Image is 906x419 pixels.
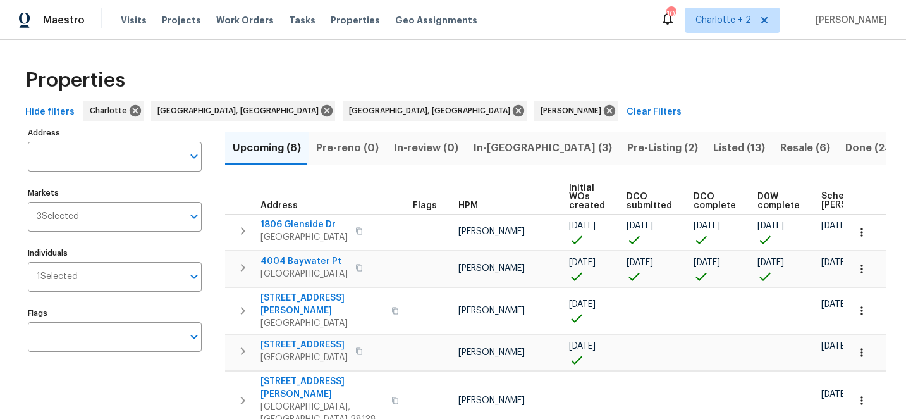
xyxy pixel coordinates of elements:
span: Tasks [289,16,315,25]
span: DCO complete [694,192,736,210]
span: [DATE] [694,222,720,230]
label: Address [28,129,202,137]
button: Clear Filters [621,101,687,124]
span: Projects [162,14,201,27]
span: [DATE] [569,222,596,230]
span: Visits [121,14,147,27]
span: [STREET_ADDRESS][PERSON_NAME] [260,375,384,401]
span: Geo Assignments [395,14,477,27]
span: Scheduled [PERSON_NAME] [821,192,893,209]
span: [GEOGRAPHIC_DATA], [GEOGRAPHIC_DATA] [157,104,324,117]
div: [GEOGRAPHIC_DATA], [GEOGRAPHIC_DATA] [151,101,335,121]
span: 3 Selected [37,211,79,222]
span: Pre-Listing (2) [627,139,698,157]
span: Hide filters [25,104,75,120]
span: [GEOGRAPHIC_DATA], [GEOGRAPHIC_DATA] [349,104,515,117]
span: [DATE] [569,258,596,267]
button: Hide filters [20,101,80,124]
span: Upcoming (8) [233,139,301,157]
span: [DATE] [694,258,720,267]
button: Open [185,147,203,165]
span: [DATE] [757,258,784,267]
span: HPM [458,201,478,210]
span: [PERSON_NAME] [458,227,525,236]
span: [DATE] [821,258,848,267]
span: [DATE] [821,390,848,399]
span: DCO submitted [627,192,672,210]
span: [DATE] [757,222,784,230]
button: Open [185,208,203,225]
span: [DATE] [569,300,596,309]
span: Resale (6) [780,139,830,157]
span: [DATE] [569,342,596,351]
label: Markets [28,189,202,197]
span: Charlotte [90,104,132,117]
label: Individuals [28,249,202,257]
span: [PERSON_NAME] [458,348,525,357]
span: [DATE] [627,258,653,267]
span: [DATE] [627,222,653,230]
div: Charlotte [83,101,144,121]
button: Open [185,328,203,346]
span: [PERSON_NAME] [458,306,525,315]
span: Maestro [43,14,85,27]
span: Pre-reno (0) [316,139,379,157]
span: Charlotte + 2 [695,14,751,27]
span: [DATE] [821,342,848,351]
span: 1806 Glenside Dr [260,218,348,231]
span: Listed (13) [713,139,765,157]
span: 4004 Baywater Pt [260,255,348,268]
div: [PERSON_NAME] [534,101,618,121]
span: [DATE] [821,300,848,309]
span: [GEOGRAPHIC_DATA] [260,268,348,280]
span: Properties [25,74,125,87]
span: [GEOGRAPHIC_DATA] [260,317,384,330]
span: In-review (0) [394,139,458,157]
span: [PERSON_NAME] [458,396,525,405]
span: [DATE] [821,222,848,230]
span: [PERSON_NAME] [458,264,525,273]
button: Open [185,268,203,285]
span: [STREET_ADDRESS][PERSON_NAME] [260,292,384,317]
span: D0W complete [757,192,800,210]
span: Initial WOs created [569,184,605,210]
span: [PERSON_NAME] [811,14,887,27]
span: [STREET_ADDRESS] [260,339,348,351]
div: 103 [666,8,675,20]
label: Flags [28,310,202,317]
span: [PERSON_NAME] [541,104,606,117]
span: Done (243) [845,139,902,157]
span: Clear Filters [627,104,682,120]
span: [GEOGRAPHIC_DATA] [260,231,348,244]
span: In-[GEOGRAPHIC_DATA] (3) [474,139,612,157]
span: 1 Selected [37,272,78,282]
span: Properties [331,14,380,27]
span: Address [260,201,298,210]
div: [GEOGRAPHIC_DATA], [GEOGRAPHIC_DATA] [343,101,527,121]
span: Flags [413,201,437,210]
span: [GEOGRAPHIC_DATA] [260,351,348,364]
span: Work Orders [216,14,274,27]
